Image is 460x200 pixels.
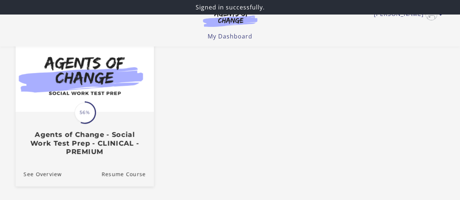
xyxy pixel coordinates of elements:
[374,9,439,20] a: Toggle menu
[15,162,61,186] a: Agents of Change - Social Work Test Prep - CLINICAL - PREMIUM: See Overview
[101,162,154,186] a: Agents of Change - Social Work Test Prep - CLINICAL - PREMIUM: Resume Course
[3,3,457,12] p: Signed in successfully.
[195,10,265,27] img: Agents of Change Logo
[75,102,95,123] span: 56%
[208,32,252,40] a: My Dashboard
[23,130,145,156] h3: Agents of Change - Social Work Test Prep - CLINICAL - PREMIUM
